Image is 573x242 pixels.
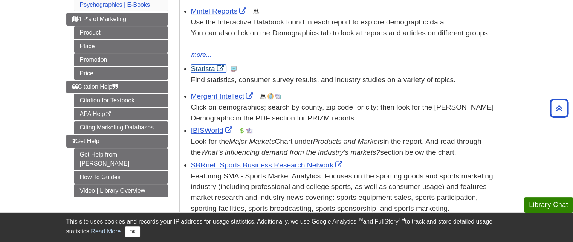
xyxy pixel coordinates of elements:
a: Citation Help [66,81,168,93]
a: How To Guides [74,171,168,184]
span: 4 P's of Marketing [72,16,127,22]
a: Get Help [66,135,168,148]
i: What’s influencing demand from the industry’s markets? [201,148,380,156]
a: Citing Marketing Databases [74,121,168,134]
sup: TM [399,217,405,222]
button: more... [191,50,212,60]
img: Financial Report [239,128,245,134]
div: Look for the Chart under in the report. And read through the section below the chart. [191,136,503,158]
a: Get Help from [PERSON_NAME] [74,148,168,170]
i: Products and Markets [313,137,384,145]
div: This site uses cookies and records your IP address for usage statistics. Additionally, we use Goo... [66,217,507,237]
a: Read More [91,228,121,234]
a: Citation for Textbook [74,94,168,107]
span: Citation Help [72,84,118,90]
a: 4 P's of Marketing [66,13,168,26]
a: Video | Library Overview [74,184,168,197]
img: Company Information [267,93,274,99]
button: Library Chat [524,197,573,213]
a: Place [74,40,168,53]
div: Use the Interactive Databook found in each report to explore demographic data. You can also click... [191,17,503,49]
a: Psychographics | E-Books [80,2,150,8]
a: Link opens in new window [191,7,249,15]
a: Back to Top [547,103,571,113]
a: Link opens in new window [191,161,345,169]
img: Statistics [231,66,237,72]
img: Demographics [260,93,266,99]
div: Click on demographics; search by county, zip code, or city; then look for the [PERSON_NAME] Demog... [191,102,503,124]
img: Industry Report [275,93,281,99]
a: Link opens in new window [191,65,226,73]
img: Industry Report [246,128,252,134]
a: Promotion [74,53,168,66]
p: Featuring SMA - Sports Market Analytics. Focuses on the sporting goods and sports marketing indus... [191,171,503,214]
a: APA Help [74,108,168,120]
sup: TM [356,217,363,222]
p: Find statistics, consumer survey results, and industry studies on a variety of topics. [191,75,503,85]
a: Price [74,67,168,80]
a: Link opens in new window [191,126,234,134]
a: Product [74,26,168,39]
button: Close [125,226,140,237]
i: This link opens in a new window [105,112,112,117]
i: Major Markets [229,137,275,145]
img: Demographics [253,8,259,14]
a: Link opens in new window [191,92,255,100]
span: Get Help [72,138,99,144]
